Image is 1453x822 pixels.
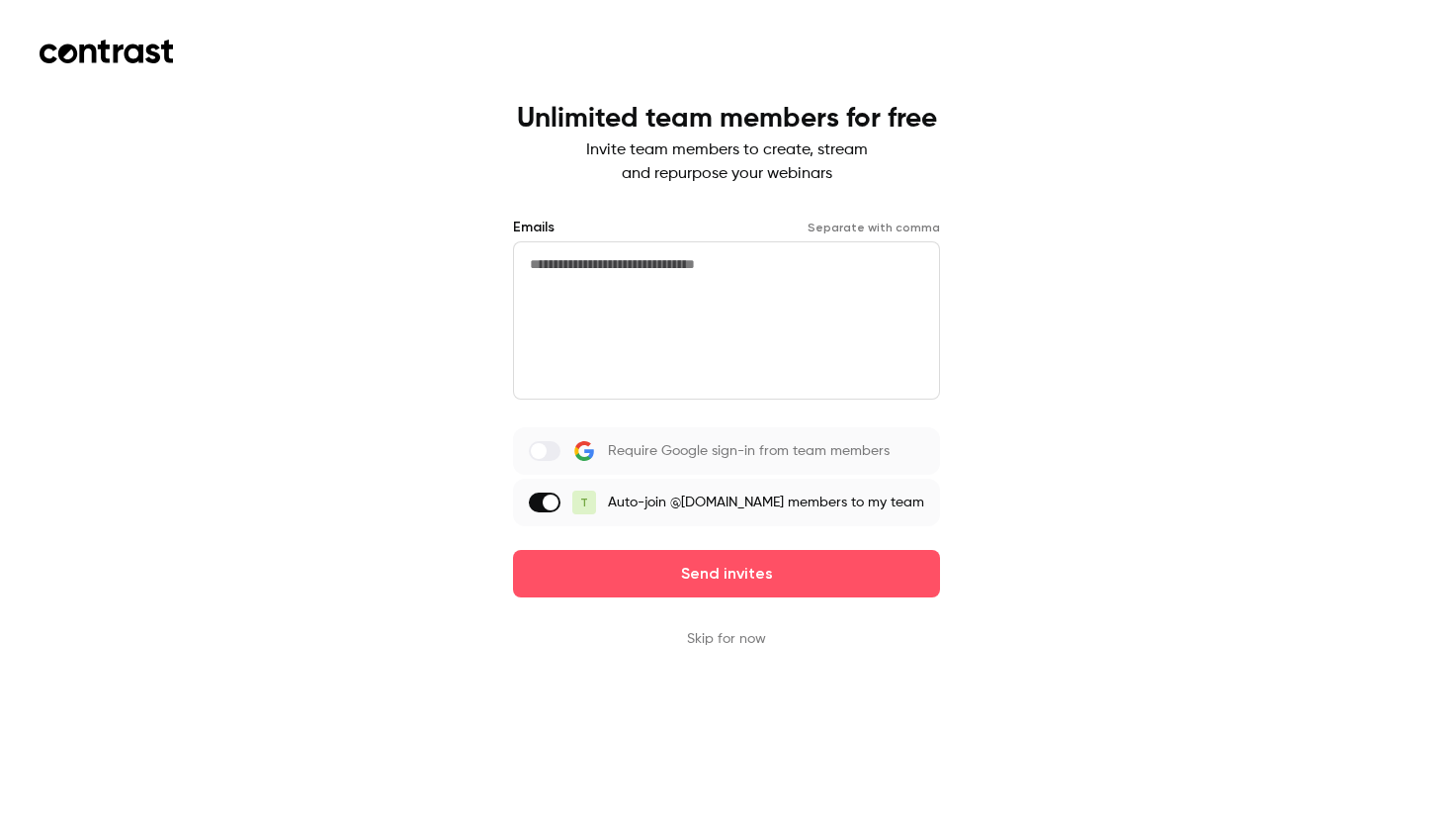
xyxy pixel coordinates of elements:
label: Auto-join @[DOMAIN_NAME] members to my team [513,479,940,526]
label: Require Google sign-in from team members [513,427,940,475]
p: Separate with comma [808,220,940,235]
button: Skip for now [687,629,766,649]
button: Send invites [513,550,940,597]
h1: Unlimited team members for free [517,103,937,135]
label: Emails [513,218,555,237]
span: T [580,494,588,511]
p: Invite team members to create, stream and repurpose your webinars [517,138,937,186]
